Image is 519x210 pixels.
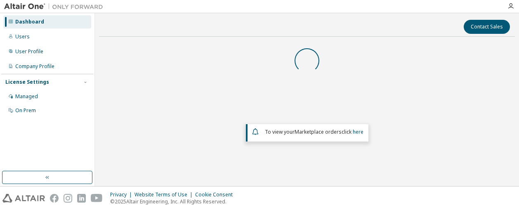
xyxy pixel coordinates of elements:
[464,20,510,34] button: Contact Sales
[15,63,54,70] div: Company Profile
[134,191,195,198] div: Website Terms of Use
[195,191,238,198] div: Cookie Consent
[4,2,107,11] img: Altair One
[15,107,36,114] div: On Prem
[91,194,103,203] img: youtube.svg
[110,191,134,198] div: Privacy
[15,48,43,55] div: User Profile
[15,93,38,100] div: Managed
[353,128,363,135] a: here
[2,194,45,203] img: altair_logo.svg
[77,194,86,203] img: linkedin.svg
[5,79,49,85] div: License Settings
[64,194,72,203] img: instagram.svg
[15,19,44,25] div: Dashboard
[265,128,363,135] span: To view your click
[15,33,30,40] div: Users
[110,198,238,205] p: © 2025 Altair Engineering, Inc. All Rights Reserved.
[295,128,342,135] em: Marketplace orders
[50,194,59,203] img: facebook.svg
